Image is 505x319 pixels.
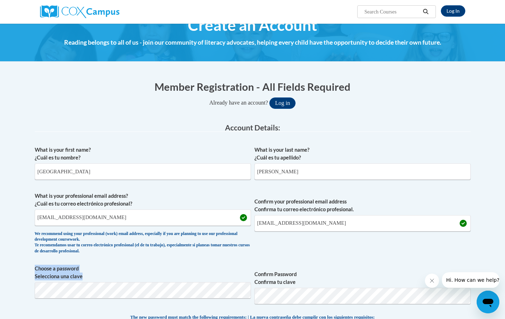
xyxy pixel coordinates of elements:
[254,163,471,180] input: Metadata input
[420,7,431,16] button: Search
[35,79,471,94] h1: Member Registration - All Fields Required
[269,97,296,109] button: Log in
[35,265,251,280] label: Choose a password Selecciona una clave
[425,274,439,288] iframe: Close message
[442,272,499,288] iframe: Message from company
[441,5,465,17] a: Log In
[254,198,471,213] label: Confirm your professional email address Confirma tu correo electrónico profesional.
[188,16,317,34] span: Create an Account
[254,215,471,231] input: Required
[35,192,251,208] label: What is your professional email address? ¿Cuál es tu correo electrónico profesional?
[254,146,471,162] label: What is your last name? ¿Cuál es tu apellido?
[40,5,119,18] img: Cox Campus
[35,209,251,226] input: Metadata input
[35,231,251,254] div: We recommend using your professional (work) email address, especially if you are planning to use ...
[225,123,280,132] span: Account Details:
[35,38,471,47] h4: Reading belongs to all of us - join our community of literacy advocates, helping every child have...
[35,163,251,180] input: Metadata input
[364,7,420,16] input: Search Courses
[254,270,471,286] label: Confirm Password Confirma tu clave
[35,146,251,162] label: What is your first name? ¿Cuál es tu nombre?
[477,291,499,313] iframe: Button to launch messaging window
[209,100,268,106] span: Already have an account?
